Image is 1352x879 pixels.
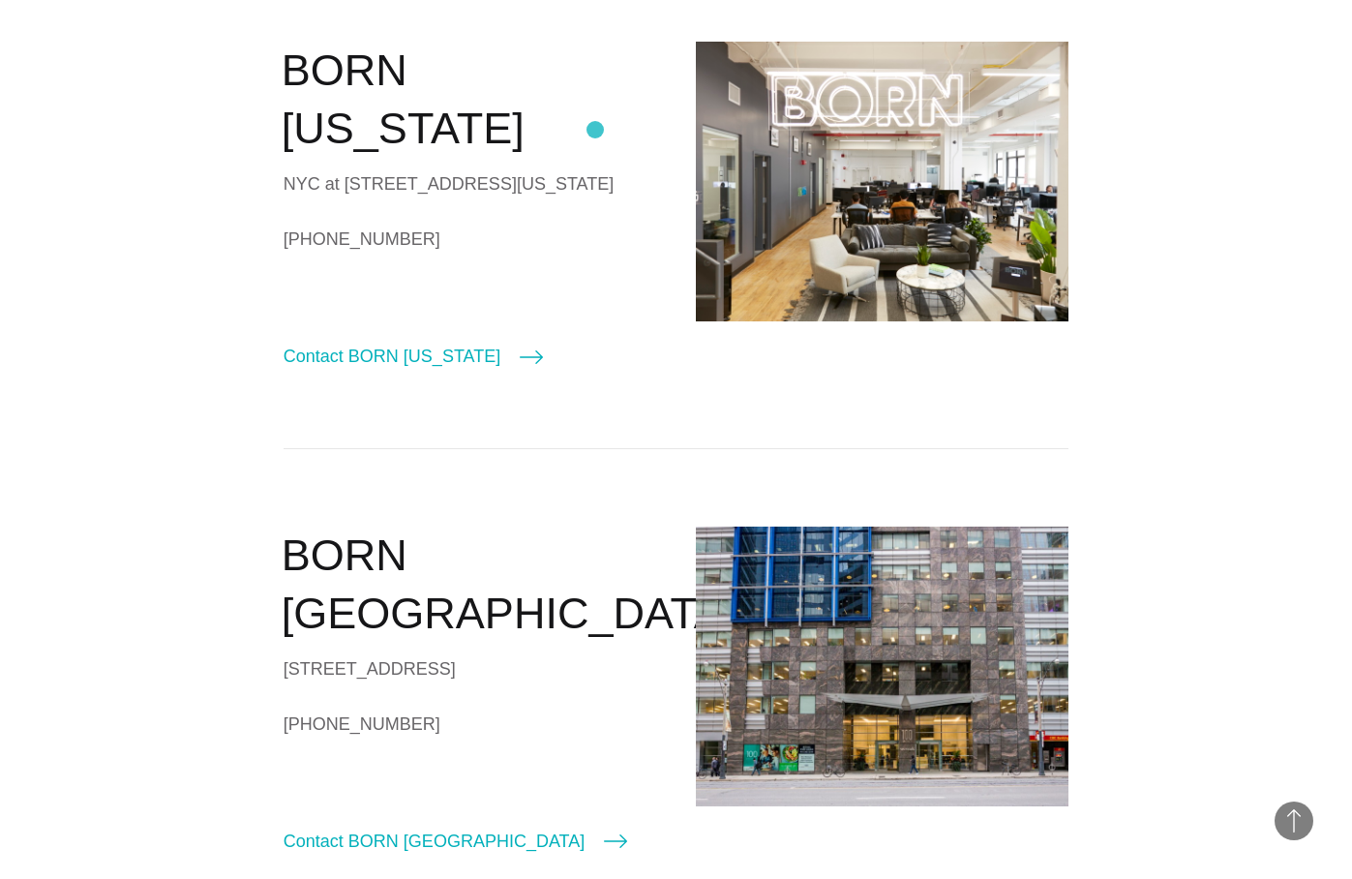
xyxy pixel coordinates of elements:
a: Contact BORN [GEOGRAPHIC_DATA] [284,828,627,855]
h2: BORN [US_STATE] [282,42,657,159]
a: [PHONE_NUMBER] [284,710,657,739]
button: Back to Top [1275,802,1313,840]
h2: BORN [GEOGRAPHIC_DATA] [282,527,657,644]
a: Contact BORN [US_STATE] [284,343,543,370]
div: [STREET_ADDRESS] [284,654,657,683]
div: NYC at [STREET_ADDRESS][US_STATE] [284,169,657,198]
a: [PHONE_NUMBER] [284,225,657,254]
